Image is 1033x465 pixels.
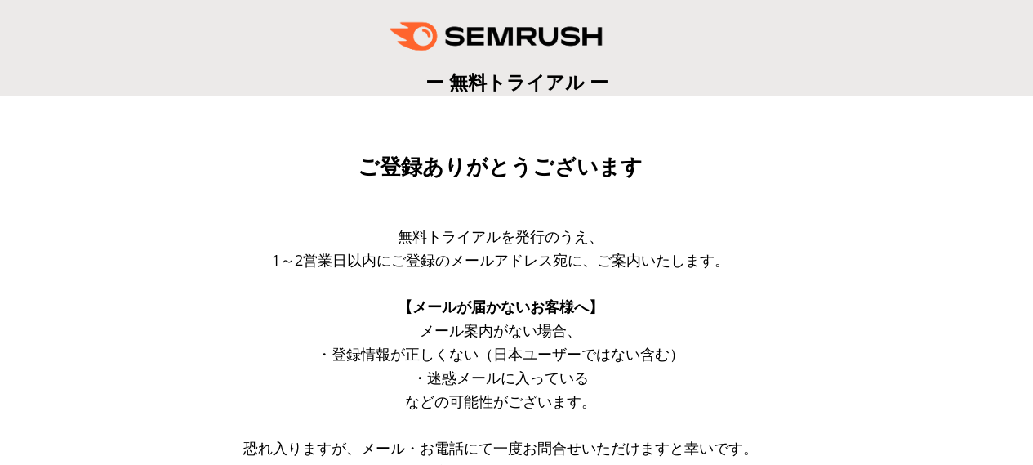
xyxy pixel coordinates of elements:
[405,391,596,411] span: などの可能性がございます。
[243,438,758,458] span: 恐れ入りますが、メール・お電話にて一度お問合せいただけますと幸いです。
[398,226,603,246] span: 無料トライアルを発行のうえ、
[412,368,589,387] span: ・迷惑メールに入っている
[425,69,608,95] span: ー 無料トライアル ー
[420,320,581,340] span: メール案内がない場合、
[358,154,643,179] span: ご登録ありがとうございます
[317,344,684,364] span: ・登録情報が正しくない（日本ユーザーではない含む）
[272,250,729,270] span: 1～2営業日以内にご登録のメールアドレス宛に、ご案内いたします。
[398,297,603,316] span: 【メールが届かないお客様へ】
